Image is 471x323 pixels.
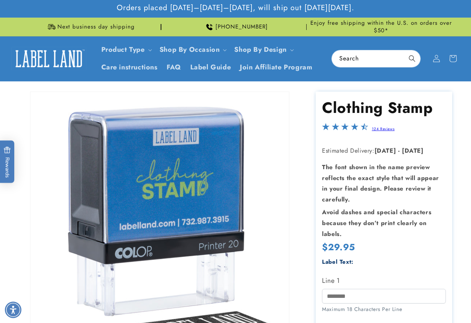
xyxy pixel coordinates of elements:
span: Care instructions [101,63,158,72]
strong: The font shown in the name preview reflects the exact style that will appear in your final design... [322,163,439,204]
p: Estimated Delivery: [322,146,445,156]
span: Orders placed [DATE]–[DATE]–[DATE], will ship out [DATE][DATE]. [117,3,354,13]
span: Label Guide [190,63,231,72]
div: Accessibility Menu [5,302,21,318]
img: Label Land [11,47,86,70]
div: Maximum 18 Characters Per Line [322,305,445,313]
span: 4.4-star overall rating [322,125,368,134]
a: 124 Reviews - open in a new tab [372,126,395,132]
iframe: Gorgias live chat messenger [396,291,463,315]
div: Announcement [19,18,161,36]
strong: - [398,146,400,155]
span: Shop By Occasion [160,45,220,54]
span: Rewards [4,146,11,177]
span: Join Affiliate Program [240,63,312,72]
a: Join Affiliate Program [235,59,317,76]
a: Label Guide [186,59,236,76]
summary: Shop By Occasion [155,41,230,59]
span: Enjoy free shipping within the U.S. on orders over $50* [310,20,452,34]
span: [PHONE_NUMBER] [215,23,268,31]
label: Line 1 [322,275,445,287]
summary: Shop By Design [230,41,296,59]
span: FAQ [167,63,181,72]
span: Next business day shipping [57,23,135,31]
summary: Product Type [97,41,155,59]
h1: Clothing Stamp [322,98,445,117]
strong: [DATE] [375,146,396,155]
a: Label Land [9,44,89,73]
a: FAQ [162,59,186,76]
button: Search [404,50,420,67]
label: Label Text: [322,258,354,266]
strong: Avoid dashes and special characters because they don’t print clearly on labels. [322,208,431,238]
div: Announcement [310,18,452,36]
a: Product Type [101,45,145,54]
a: Shop By Design [234,45,286,54]
strong: [DATE] [402,146,424,155]
a: Care instructions [97,59,162,76]
div: Announcement [164,18,307,36]
span: $29.95 [322,240,355,254]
